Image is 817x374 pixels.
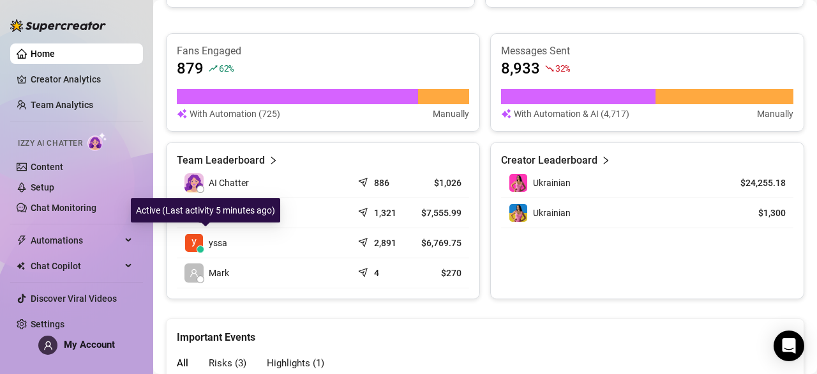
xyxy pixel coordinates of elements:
[774,331,804,361] div: Open Intercom Messenger
[64,339,115,350] span: My Account
[31,230,121,251] span: Automations
[374,237,396,249] article: 2,891
[184,173,204,192] img: izzy-ai-chatter-avatar-DDCN_rTZ.svg
[418,237,461,249] article: $6,769.75
[555,62,570,74] span: 32 %
[177,319,793,345] div: Important Events
[514,107,629,121] article: With Automation & AI (4,717)
[545,64,554,73] span: fall
[728,206,786,219] article: $1,300
[31,203,96,213] a: Chat Monitoring
[501,107,511,121] img: svg%3e
[190,107,280,121] article: With Automation (725)
[209,176,249,190] span: AI Chatter
[219,62,234,74] span: 62 %
[501,58,540,79] article: 8,933
[87,132,107,151] img: AI Chatter
[31,256,121,276] span: Chat Copilot
[31,69,133,90] a: Creator Analytics
[177,44,469,58] article: Fans Engaged
[18,137,82,150] span: Izzy AI Chatter
[31,182,54,192] a: Setup
[43,341,53,350] span: user
[185,234,203,252] img: yssa
[374,267,379,279] article: 4
[418,267,461,279] article: $270
[358,175,371,187] span: send
[358,205,371,217] span: send
[501,44,793,58] article: Messages Sent
[358,235,371,247] span: send
[418,176,461,189] article: $1,026
[17,261,25,270] img: Chat Copilot
[31,293,117,304] a: Discover Viral Videos
[374,206,396,219] article: 1,321
[433,107,469,121] article: Manually
[177,107,187,121] img: svg%3e
[501,153,597,168] article: Creator Leaderboard
[267,357,324,369] span: Highlights ( 1 )
[209,236,227,250] span: yssa
[10,19,106,32] img: logo-BBDzfeDw.svg
[509,204,527,222] img: Ukrainian
[728,176,786,189] article: $24,255.18
[418,206,461,219] article: $7,555.99
[209,266,229,280] span: Mark
[31,100,93,110] a: Team Analytics
[757,107,793,121] article: Manually
[17,235,27,245] span: thunderbolt
[177,357,188,369] span: All
[601,153,610,168] span: right
[269,153,278,168] span: right
[131,198,280,222] div: Active (Last activity 5 minutes ago)
[209,64,218,73] span: rise
[190,269,199,277] span: user
[533,208,571,218] span: Ukrainian
[31,162,63,172] a: Content
[533,178,571,188] span: Ukrainian
[31,319,64,329] a: Settings
[209,357,246,369] span: Risks ( 3 )
[31,49,55,59] a: Home
[358,265,371,277] span: send
[177,58,204,79] article: 879
[374,176,389,189] article: 886
[509,174,527,192] img: Ukrainian
[177,153,265,168] article: Team Leaderboard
